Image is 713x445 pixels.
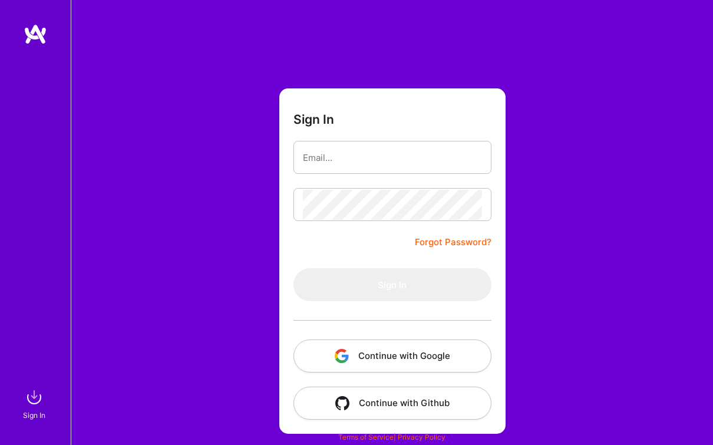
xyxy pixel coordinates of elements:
[338,433,445,441] span: |
[293,339,491,373] button: Continue with Google
[22,385,46,409] img: sign in
[335,349,349,363] img: icon
[71,410,713,439] div: © 2025 ATeams Inc., All rights reserved.
[293,387,491,420] button: Continue with Github
[293,112,334,127] h3: Sign In
[335,396,349,410] img: icon
[338,433,394,441] a: Terms of Service
[23,409,45,421] div: Sign In
[398,433,445,441] a: Privacy Policy
[293,268,491,301] button: Sign In
[303,143,482,173] input: Email...
[415,235,491,249] a: Forgot Password?
[25,385,46,421] a: sign inSign In
[24,24,47,45] img: logo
